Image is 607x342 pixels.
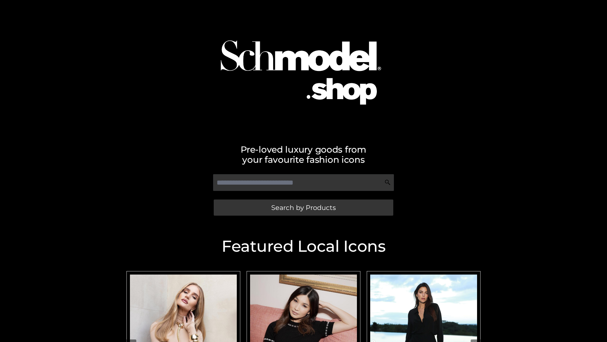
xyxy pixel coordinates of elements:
span: Search by Products [271,204,336,211]
h2: Pre-loved luxury goods from your favourite fashion icons [123,144,484,165]
img: Search Icon [384,179,391,186]
h2: Featured Local Icons​ [123,238,484,254]
a: Search by Products [214,199,393,216]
